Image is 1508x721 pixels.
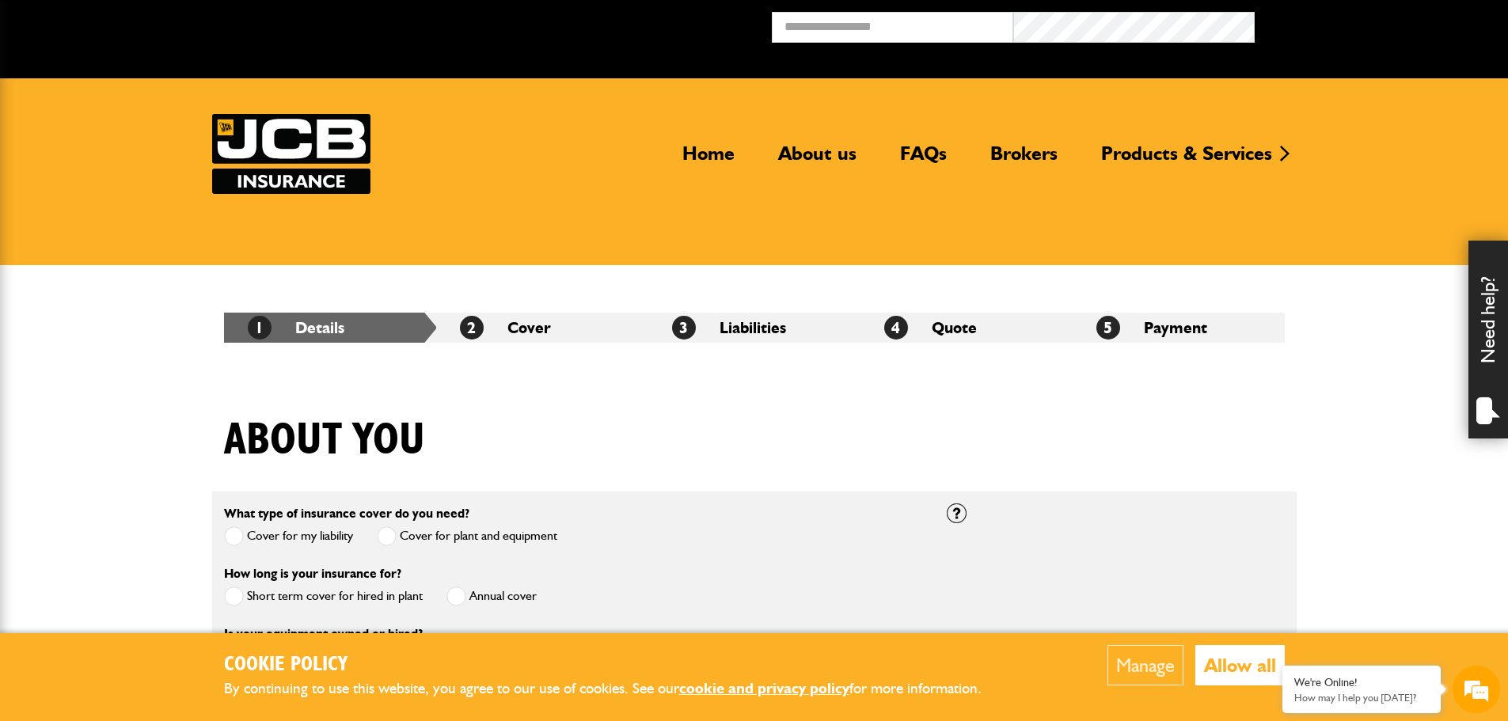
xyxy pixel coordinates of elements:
a: FAQs [888,142,959,178]
span: 2 [460,316,484,340]
span: 3 [672,316,696,340]
label: Cover for plant and equipment [377,526,557,546]
button: Manage [1107,645,1183,685]
label: How long is your insurance for? [224,567,401,580]
a: About us [766,142,868,178]
li: Liabilities [648,313,860,343]
label: Annual cover [446,586,537,606]
li: Cover [436,313,648,343]
a: Brokers [978,142,1069,178]
a: cookie and privacy policy [679,679,849,697]
img: JCB Insurance Services logo [212,114,370,194]
h2: Cookie Policy [224,653,1008,677]
span: 4 [884,316,908,340]
div: We're Online! [1294,676,1429,689]
li: Details [224,313,436,343]
a: Products & Services [1089,142,1284,178]
h1: About you [224,414,425,467]
label: What type of insurance cover do you need? [224,507,469,520]
label: Cover for my liability [224,526,353,546]
a: Home [670,142,746,178]
label: Is your equipment owned or hired? [224,628,423,640]
button: Allow all [1195,645,1285,685]
span: 5 [1096,316,1120,340]
p: By continuing to use this website, you agree to our use of cookies. See our for more information. [224,677,1008,701]
label: Short term cover for hired in plant [224,586,423,606]
button: Broker Login [1255,12,1496,36]
a: JCB Insurance Services [212,114,370,194]
span: 1 [248,316,272,340]
p: How may I help you today? [1294,692,1429,704]
li: Payment [1073,313,1285,343]
li: Quote [860,313,1073,343]
div: Need help? [1468,241,1508,438]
